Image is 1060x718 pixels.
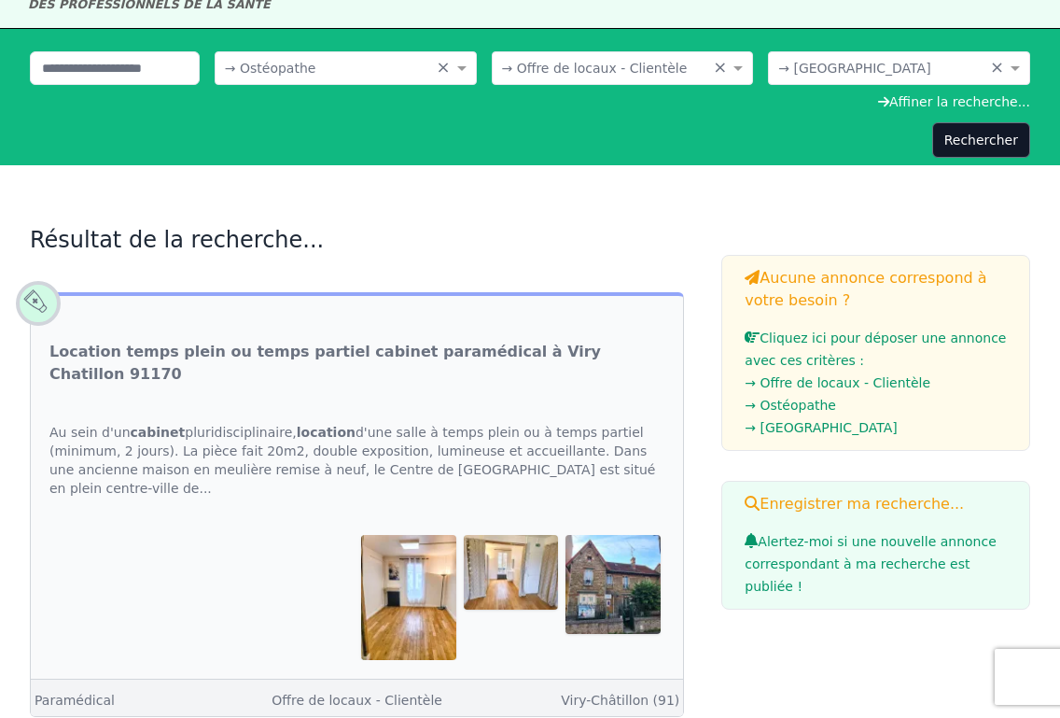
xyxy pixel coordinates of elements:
a: Offre de locaux - Clientèle [272,693,442,708]
button: Rechercher [932,122,1030,158]
h2: Résultat de la recherche... [30,225,684,255]
li: → Offre de locaux - Clientèle [745,372,1007,394]
span: Clear all [713,59,729,77]
a: Paramédical [35,693,115,708]
strong: location [297,425,356,440]
a: Viry-Châtillon (91) [561,693,679,708]
h3: Enregistrer ma recherche... [745,493,1007,515]
h3: Aucune annonce correspond à votre besoin ? [745,267,1007,312]
img: Location temps plein ou temps partiel cabinet paramédical à Viry Chatillon 91170 [565,535,661,634]
a: Cliquez ici pour déposer une annonce avec ces critères :→ Offre de locaux - Clientèle→ Ostéopathe... [745,331,1007,439]
span: Alertez-moi si une nouvelle annonce correspondant à ma recherche est publiée ! [745,534,996,594]
div: Affiner la recherche... [30,92,1030,111]
img: Location temps plein ou temps partiel cabinet paramédical à Viry Chatillon 91170 [464,535,559,610]
strong: cabinet [131,425,186,440]
span: Clear all [437,59,453,77]
li: → Ostéopathe [745,394,1007,416]
a: Location temps plein ou temps partiel cabinet paramédical à Viry Chatillon 91170 [49,341,664,386]
div: Au sein d'un pluridisciplinaire, d'une salle à temps plein ou à temps partiel (minimum, 2 jours).... [31,404,683,516]
span: Clear all [990,59,1006,77]
li: → [GEOGRAPHIC_DATA] [745,416,1007,439]
img: Location temps plein ou temps partiel cabinet paramédical à Viry Chatillon 91170 [361,535,456,659]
